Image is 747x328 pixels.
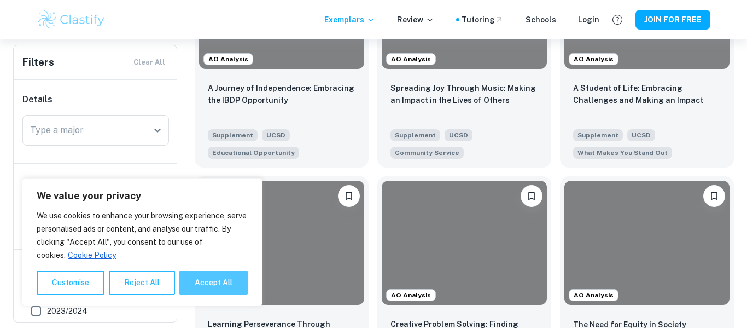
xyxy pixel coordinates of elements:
span: AO Analysis [387,54,435,64]
img: Clastify logo [37,9,106,31]
span: Supplement [208,129,258,141]
a: Login [578,14,599,26]
a: Cookie Policy [67,250,116,260]
span: Community Service [395,148,459,158]
span: Educational Opportunity [212,148,295,158]
span: Supplement [573,129,623,141]
span: UCSD [627,129,655,141]
a: Tutoring [462,14,504,26]
span: Supplement [390,129,440,141]
div: We value your privacy [22,178,262,306]
p: We use cookies to enhance your browsing experience, serve personalised ads or content, and analys... [37,209,248,262]
span: UCSD [445,129,472,141]
p: Review [397,14,434,26]
span: Beyond what has already been shared in your application, what do you believe makes you a strong c... [573,146,672,159]
button: Please log in to bookmark exemplars [703,185,725,207]
span: UCSD [262,129,290,141]
span: Describe how you have taken advantage of a significant educational opportunity or worked to overc... [208,146,299,159]
button: Customise [37,271,104,295]
a: Schools [526,14,556,26]
button: JOIN FOR FREE [635,10,710,30]
span: 2023/2024 [47,305,87,317]
span: AO Analysis [204,54,253,64]
p: Spreading Joy Through Music: Making an Impact in the Lives of Others [390,82,538,106]
span: What have you done to make your school or your community a better place? [390,146,464,159]
button: Reject All [109,271,175,295]
span: AO Analysis [569,54,618,64]
span: What Makes You Stand Out [577,148,668,158]
button: Please log in to bookmark exemplars [521,185,542,207]
span: AO Analysis [569,290,618,300]
button: Accept All [179,271,248,295]
p: Exemplars [324,14,375,26]
span: AO Analysis [387,290,435,300]
h6: Filters [22,55,54,70]
button: Help and Feedback [608,10,627,29]
button: Please log in to bookmark exemplars [338,185,360,207]
p: A Journey of Independence: Embracing the IBDP Opportunity [208,82,355,106]
p: A Student of Life: Embracing Challenges and Making an Impact [573,82,721,106]
p: We value your privacy [37,189,248,203]
h6: Details [22,93,169,106]
h6: Decision [22,177,169,190]
button: Open [150,123,165,138]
